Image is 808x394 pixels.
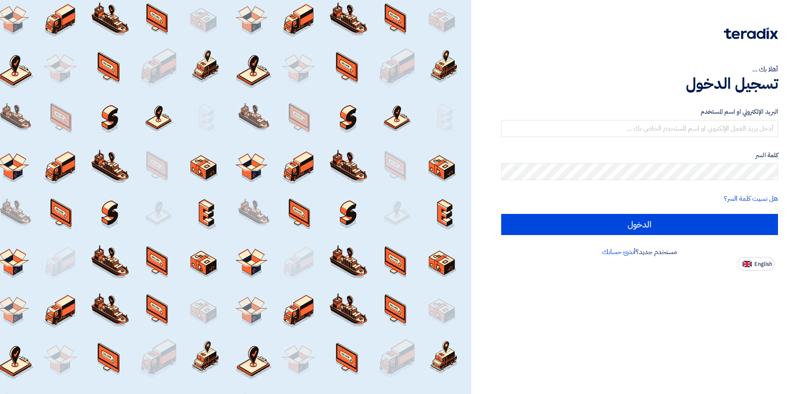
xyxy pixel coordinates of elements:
span: English [754,261,772,267]
input: أدخل بريد العمل الإلكتروني او اسم المستخدم الخاص بك ... [501,120,778,137]
h1: تسجيل الدخول [501,74,778,93]
label: البريد الإلكتروني او اسم المستخدم [501,107,778,117]
img: en-US.png [742,261,752,267]
a: أنشئ حسابك [602,247,636,257]
a: هل نسيت كلمة السر؟ [724,194,778,204]
label: كلمة السر [501,150,778,160]
div: أهلا بك ... [501,64,778,74]
input: الدخول [501,214,778,235]
img: Teradix logo [724,27,778,39]
div: مستخدم جديد؟ [501,247,778,257]
button: English [737,257,775,271]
